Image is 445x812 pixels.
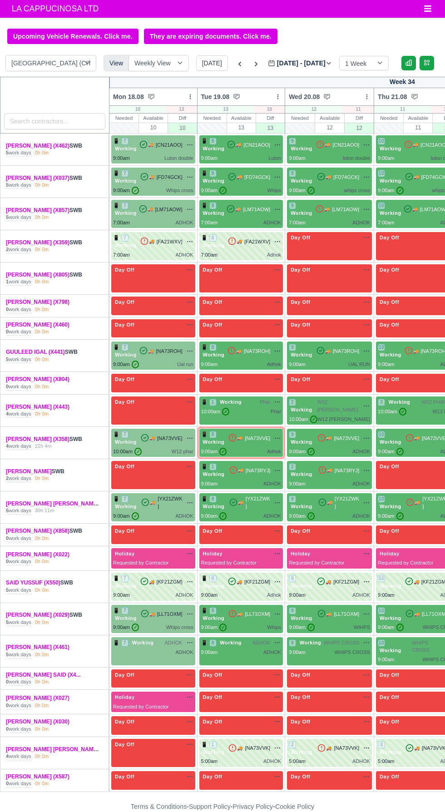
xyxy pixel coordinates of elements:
span: Day Off [113,322,136,328]
div: 13 [256,123,285,133]
div: 9:00am [113,187,139,194]
div: 0h 0m [35,558,49,565]
span: Day Off [378,376,401,382]
a: [PERSON_NAME] (X461) [6,644,69,650]
a: [PERSON_NAME] (X804) [6,376,69,382]
div: 10:00am [378,408,406,416]
div: 11 [343,106,374,113]
span: [FD74GCK] [157,173,183,181]
span: [LM71AOW] [332,206,359,213]
span: Working [201,352,227,358]
input: Search contractors... [4,113,106,129]
span: 10 [378,170,385,177]
span: [FD74GCK] [333,173,359,181]
a: [PERSON_NAME] (X030) [6,718,69,725]
div: 0h 0m [35,328,49,336]
strong: 0 [6,384,9,389]
span: 🚚 [325,348,331,355]
div: 10:00am [201,408,230,416]
strong: 4 [6,411,9,416]
div: 12 [315,123,344,132]
a: [PERSON_NAME] (X798) [6,299,69,305]
span: ✓ [132,361,139,368]
span: 7 [121,344,129,351]
span: Day Off [113,267,136,273]
span: 🚚 [149,238,154,245]
span: 10 [378,202,385,209]
a: [PERSON_NAME] (X858) [6,528,69,534]
span: 8 [209,170,217,177]
span: Working [387,399,412,405]
span: [NA73ROH] [244,347,270,355]
div: Needed [374,114,403,123]
div: View [104,55,129,71]
span: 9 [289,344,296,351]
div: 7:00am [201,251,218,259]
span: 🚚 [236,141,241,148]
span: 🚚 [325,141,330,148]
a: [PERSON_NAME] (X022) [6,551,69,558]
div: 0h 0m [35,246,49,253]
span: Working [378,352,403,358]
div: Needed [109,114,138,123]
strong: 5 [6,182,9,188]
div: 0h 0m [35,678,49,686]
span: [NA73VVE] [245,435,270,442]
a: Cookie Policy [275,803,314,810]
a: Upcoming Vehicle Renewals. Click me. [7,29,138,44]
span: 🚚 [414,173,419,180]
span: 📱 [201,344,208,350]
a: [PERSON_NAME] (X443) [6,404,69,410]
span: 8 [209,344,217,351]
div: 0h 0m [35,383,49,391]
div: Adhok [267,361,281,368]
div: Luton double [164,154,193,162]
div: 9:00am [113,154,130,162]
span: Day Off [289,234,312,241]
div: 10:00am [289,416,317,423]
div: ADHOK [352,219,370,227]
div: 0h 0m [35,535,49,542]
div: 0h 0m [35,702,49,709]
span: Working [201,242,227,248]
div: 9:00am [201,187,227,194]
strong: 0 [6,329,9,334]
span: Day Off [113,299,136,305]
div: 10 [254,106,285,113]
div: 0h 0m [35,753,49,760]
span: [NA73RYJ] [246,467,270,475]
span: 8 [209,138,217,145]
div: Ual run [177,361,193,368]
div: 7:00am [113,251,130,259]
span: 🚚 [413,141,418,148]
span: [NA73RYJ] [335,467,359,475]
span: 📱 [113,344,120,350]
div: 0h 0m [35,306,49,313]
a: They are expiring documents. Click me. [144,29,277,44]
div: Phar [271,408,281,416]
span: [FA21WXV] [244,238,270,246]
a: GUULEED IGAL (X441) [6,349,65,355]
span: Day Off [201,322,224,328]
span: Day Off [201,299,224,305]
span: 9 [289,170,296,177]
span: [KF21ZGM] [244,578,270,586]
div: 12 [285,106,343,113]
span: [CN21AOO] [243,141,270,149]
div: Needed [285,114,315,123]
span: Working [289,352,314,358]
div: 0h 0m [35,619,49,626]
span: [YX21ZWK ] [246,495,270,510]
span: 1 [209,399,217,406]
span: Day Off [378,267,401,273]
a: Terms & Conditions [131,803,187,810]
div: SWB [6,348,100,356]
div: 13 [227,123,256,132]
span: 🚚 [148,206,153,213]
span: 📱 [113,203,120,208]
span: 🚚 [149,435,155,441]
span: [LL71OXM] [334,610,359,618]
strong: 2 [6,247,9,252]
strong: 5 [6,214,9,220]
span: 9 [289,202,296,209]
